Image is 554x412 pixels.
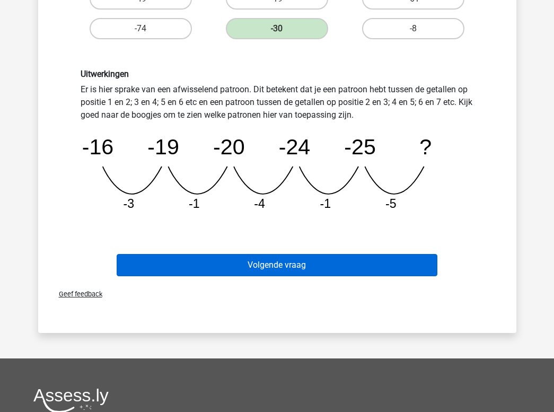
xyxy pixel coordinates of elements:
[188,197,199,211] tspan: -1
[123,197,134,211] tspan: -3
[278,135,310,159] tspan: -24
[254,197,265,211] tspan: -4
[226,18,328,39] label: -30
[213,135,245,159] tspan: -20
[50,290,102,298] span: Geef feedback
[81,69,474,79] h6: Uitwerkingen
[419,135,432,159] tspan: ?
[344,135,376,159] tspan: -25
[82,135,113,159] tspan: -16
[90,18,192,39] label: -74
[147,135,179,159] tspan: -19
[385,197,396,211] tspan: -5
[320,197,331,211] tspan: -1
[362,18,464,39] label: -8
[117,254,437,276] button: Volgende vraag
[73,69,482,220] div: Er is hier sprake van een afwisselend patroon. Dit betekent dat je een patroon hebt tussen de get...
